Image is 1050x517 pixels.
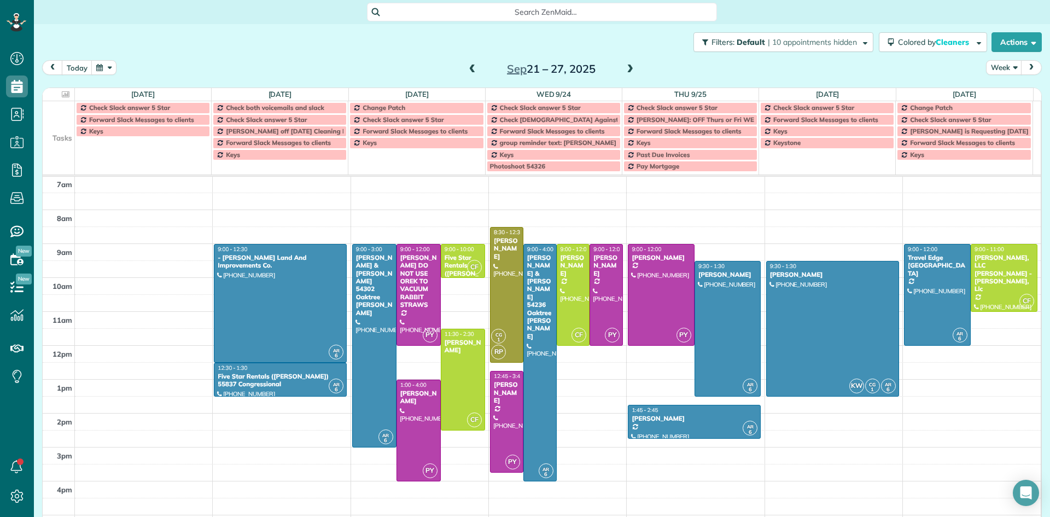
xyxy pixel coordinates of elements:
div: [PERSON_NAME], LLC [PERSON_NAME] - [PERSON_NAME], Llc [974,254,1034,293]
span: Check Slack answer 5 Star [910,115,991,124]
span: 12:30 - 1:30 [218,364,247,371]
span: Sep [507,62,527,75]
span: Forward Slack Messages to clients [363,127,468,135]
span: 9:00 - 3:00 [356,246,382,253]
span: Check Slack answer 5 Star [500,103,581,112]
span: PY [676,328,691,342]
span: CF [467,260,482,275]
small: 1 [492,335,505,345]
button: today [62,60,92,75]
span: Check Slack answer 5 Star [773,103,854,112]
div: [PERSON_NAME] [560,254,587,277]
span: Photoshoot 54326 [490,162,546,170]
span: [PERSON_NAME]: OFF Thurs or Fri WEEKLY [637,115,769,124]
a: [DATE] [131,90,155,98]
span: 11am [52,316,72,324]
span: Keys [500,150,514,159]
span: 8am [57,214,72,223]
a: [DATE] [816,90,839,98]
span: New [16,246,32,257]
small: 6 [743,427,757,438]
span: New [16,274,32,284]
span: Pay Mortgage [637,162,680,170]
span: 7am [57,180,72,189]
span: Forward Slack Messages to clients [910,138,1015,147]
span: AR [542,466,549,472]
span: [PERSON_NAME] off [DATE] Cleaning Restaurant [226,127,376,135]
span: Past Due Invoices [637,150,690,159]
span: 9am [57,248,72,257]
h2: 21 – 27, 2025 [483,63,620,75]
span: Forward Slack Messages to clients [637,127,742,135]
div: [PERSON_NAME] [493,237,520,260]
span: 9:00 - 12:00 [908,246,937,253]
a: Filters: Default | 10 appointments hidden [688,32,873,52]
span: PY [423,463,437,478]
small: 6 [329,351,343,361]
div: [PERSON_NAME] [400,390,437,405]
div: [PERSON_NAME] [444,339,482,355]
span: Default [737,37,766,47]
span: 9:00 - 12:00 [593,246,623,253]
span: | 10 appointments hidden [768,37,857,47]
span: 9:00 - 4:00 [527,246,553,253]
a: [DATE] [953,90,976,98]
div: - [PERSON_NAME] Land And Improvements Co. [217,254,343,270]
span: 12pm [52,350,72,358]
div: Open Intercom Messenger [1013,480,1039,506]
span: AR [382,432,389,438]
span: AR [747,381,754,387]
button: Week [986,60,1022,75]
button: Actions [991,32,1042,52]
span: Keystone [773,138,801,147]
span: Keys [910,150,924,159]
span: 8:30 - 12:30 [494,229,523,236]
span: Cleaners [936,37,971,47]
span: AR [956,330,963,336]
span: 2pm [57,417,72,426]
div: [PERSON_NAME] DO NOT USE OREK TO VACUUM RABBIT STRAWS [400,254,437,309]
span: 1:45 - 2:45 [632,406,658,414]
span: Forward Slack Messages to clients [226,138,331,147]
div: [PERSON_NAME] & [PERSON_NAME] 54236 Oaktree [PERSON_NAME] [527,254,553,340]
span: Forward Slack Messages to clients [773,115,878,124]
button: next [1021,60,1042,75]
small: 6 [953,334,967,344]
span: CG [869,381,876,387]
div: [PERSON_NAME] & [PERSON_NAME] 54302 Oaktree [PERSON_NAME] [355,254,393,317]
span: CF [467,413,482,427]
span: Change Patch [363,103,405,112]
span: Colored by [898,37,973,47]
small: 6 [379,435,393,446]
span: group reminder text: [PERSON_NAME] [500,138,616,147]
span: Check Slack answer 5 Star [363,115,444,124]
span: 3pm [57,451,72,460]
span: Check Slack answer 5 Star [89,103,170,112]
span: Keys [773,127,787,135]
a: Thu 9/25 [674,90,707,98]
span: Keys [89,127,103,135]
span: 9:00 - 11:00 [975,246,1004,253]
span: Check Slack answer 5 Star [637,103,717,112]
span: 10am [52,282,72,291]
div: [PERSON_NAME] [631,254,691,262]
span: AR [885,381,891,387]
span: Keys [363,138,377,147]
span: 1:00 - 4:00 [400,381,427,388]
span: Filters: [711,37,734,47]
small: 6 [539,469,553,480]
span: 9:30 - 1:30 [698,263,725,270]
span: 9:00 - 12:30 [218,246,247,253]
span: Check [DEMOGRAPHIC_DATA] Against Spreadsheet [500,115,658,124]
span: AR [747,423,754,429]
button: prev [42,60,63,75]
small: 6 [329,385,343,395]
small: 6 [882,385,895,395]
div: [PERSON_NAME] [631,415,757,422]
span: Check Slack answer 5 Star [226,115,307,124]
a: Wed 9/24 [536,90,571,98]
div: Five Star Rentals ([PERSON_NAME]) [STREET_ADDRESS][PERSON_NAME] ([PERSON_NAME] GATE) [444,254,482,340]
span: 11:30 - 2:30 [445,330,474,338]
div: Five Star Rentals ([PERSON_NAME]) 55837 Congressional [217,373,343,388]
div: [PERSON_NAME] [769,271,896,278]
